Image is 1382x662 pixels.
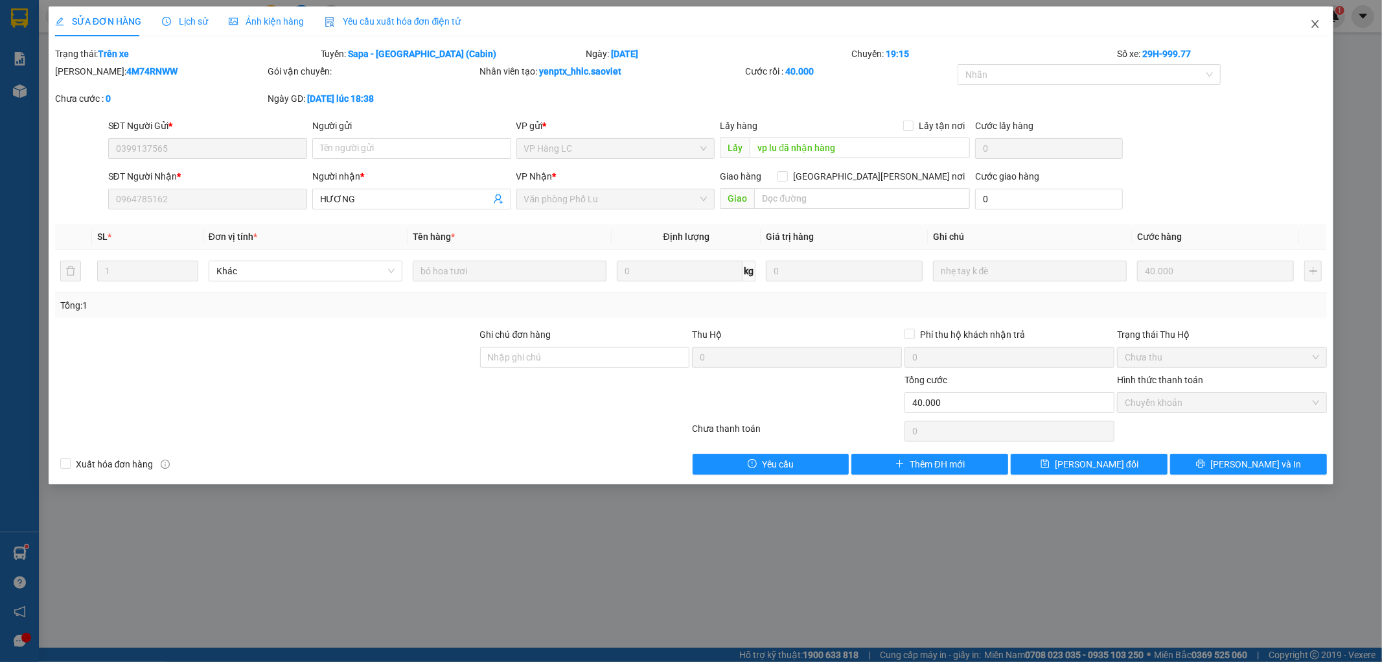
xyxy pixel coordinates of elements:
span: SỬA ĐƠN HÀNG [55,16,141,27]
b: 19:15 [886,49,909,59]
label: Cước giao hàng [975,171,1039,182]
input: 0 [1137,261,1294,281]
span: user-add [493,194,503,204]
button: delete [60,261,81,281]
input: Ghi chú đơn hàng [480,347,690,368]
input: 0 [766,261,923,281]
span: exclamation-circle [748,459,757,469]
span: Ảnh kiện hàng [229,16,304,27]
div: Cước rồi : [745,64,955,78]
b: [DOMAIN_NAME] [173,10,313,32]
span: Đơn vị tính [209,231,257,242]
input: Cước giao hàng [975,189,1123,209]
span: Lấy hàng [720,121,757,131]
span: Thêm ĐH mới [910,457,965,471]
b: 0 [106,93,111,104]
b: Trên xe [98,49,129,59]
span: Tên hàng [413,231,455,242]
input: Dọc đường [750,137,970,158]
span: Chuyển khoản [1125,393,1319,412]
button: save[PERSON_NAME] đổi [1011,454,1168,475]
div: Người gửi [312,119,511,133]
div: Ngày GD: [268,91,478,106]
b: Sao Việt [78,30,158,52]
b: [DATE] lúc 18:38 [307,93,374,104]
span: picture [229,17,238,26]
span: Giao [720,188,754,209]
span: kg [743,261,755,281]
h2: VP Nhận: VP Nhận 779 Giải Phóng [68,75,313,198]
label: Ghi chú đơn hàng [480,329,551,340]
div: SĐT Người Nhận [108,169,307,183]
b: 29H-999.77 [1142,49,1191,59]
span: Văn phòng Phố Lu [524,189,708,209]
span: [PERSON_NAME] đổi [1055,457,1138,471]
div: Tuyến: [319,47,585,61]
div: Chuyến: [850,47,1116,61]
button: Close [1297,6,1333,43]
span: Giao hàng [720,171,761,182]
h2: D6YKCVDK [7,75,104,97]
div: Tổng: 1 [60,298,533,313]
th: Ghi chú [928,224,1132,250]
span: Lấy tận nơi [914,119,970,133]
b: Sapa - [GEOGRAPHIC_DATA] (Cabin) [349,49,497,59]
span: Lấy [720,137,750,158]
div: Số xe: [1116,47,1328,61]
input: Cước lấy hàng [975,138,1123,159]
span: close [1310,19,1320,29]
input: Ghi Chú [933,261,1127,281]
div: SĐT Người Gửi [108,119,307,133]
span: VP Hàng LC [524,139,708,158]
div: VP gửi [516,119,715,133]
b: [DATE] [612,49,639,59]
span: [PERSON_NAME] và In [1210,457,1301,471]
img: logo.jpg [7,10,72,75]
div: Ngày: [585,47,851,61]
button: printer[PERSON_NAME] và In [1170,454,1327,475]
span: Yêu cầu [762,457,794,471]
span: SL [97,231,108,242]
span: Thu Hộ [692,329,722,340]
span: Tổng cước [904,375,947,385]
span: plus [895,459,904,469]
span: Xuất hóa đơn hàng [71,457,159,471]
span: VP Nhận [516,171,553,182]
span: Yêu cầu xuất hóa đơn điện tử [325,16,461,27]
div: Nhân viên tạo: [480,64,743,78]
label: Cước lấy hàng [975,121,1033,131]
button: plus [1304,261,1322,281]
span: Định lượng [663,231,709,242]
span: info-circle [161,460,170,469]
span: Chưa thu [1125,348,1319,367]
div: Chưa thanh toán [691,421,904,444]
span: printer [1196,459,1205,469]
div: Trạng thái: [54,47,319,61]
input: VD: Bàn, Ghế [413,261,606,281]
span: Phí thu hộ khách nhận trả [915,327,1030,342]
span: clock-circle [162,17,171,26]
label: Hình thức thanh toán [1117,375,1203,385]
span: save [1041,459,1050,469]
b: yenptx_hhlc.saoviet [540,66,622,77]
b: 4M74RNWW [126,66,178,77]
div: Trạng thái Thu Hộ [1117,327,1327,342]
input: Dọc đường [754,188,970,209]
div: Người nhận [312,169,511,183]
button: exclamation-circleYêu cầu [693,454,849,475]
img: icon [325,17,335,27]
span: Giá trị hàng [766,231,814,242]
button: plusThêm ĐH mới [851,454,1008,475]
div: Chưa cước : [55,91,265,106]
div: Gói vận chuyển: [268,64,478,78]
div: [PERSON_NAME]: [55,64,265,78]
span: Cước hàng [1137,231,1182,242]
span: [GEOGRAPHIC_DATA][PERSON_NAME] nơi [788,169,970,183]
span: Lịch sử [162,16,208,27]
span: edit [55,17,64,26]
span: Khác [216,261,395,281]
b: 40.000 [785,66,814,77]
